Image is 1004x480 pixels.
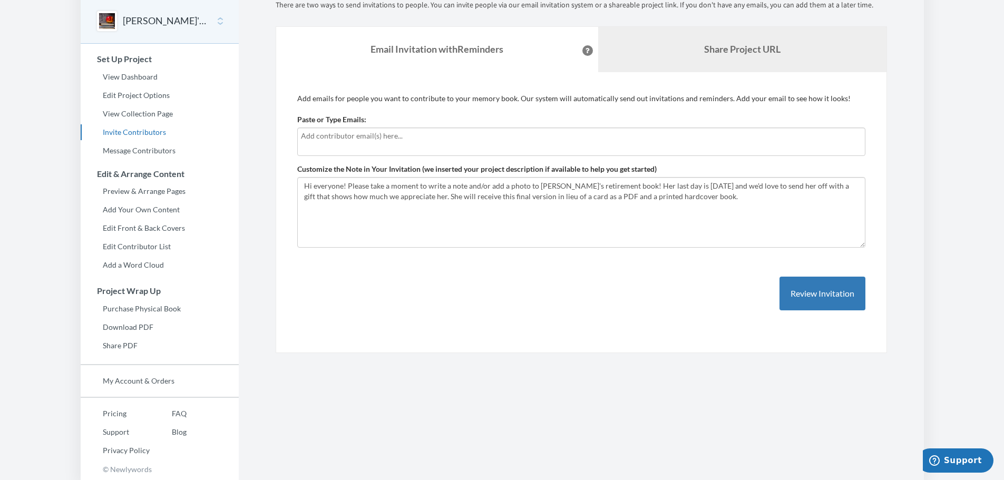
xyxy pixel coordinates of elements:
h3: Set Up Project [81,54,239,64]
h3: Edit & Arrange Content [81,169,239,179]
a: Edit Front & Back Covers [81,220,239,236]
a: Edit Contributor List [81,239,239,254]
a: FAQ [150,406,187,422]
a: My Account & Orders [81,373,239,389]
button: Review Invitation [779,277,865,311]
a: Edit Project Options [81,87,239,103]
b: Share Project URL [704,43,781,55]
label: Customize the Note in Your Invitation (we inserted your project description if available to help ... [297,164,657,174]
h3: Project Wrap Up [81,286,239,296]
a: Blog [150,424,187,440]
a: Invite Contributors [81,124,239,140]
a: Preview & Arrange Pages [81,183,239,199]
a: Download PDF [81,319,239,335]
p: Add emails for people you want to contribute to your memory book. Our system will automatically s... [297,93,865,104]
a: Add Your Own Content [81,202,239,218]
iframe: Opens a widget where you can chat to one of our agents [923,448,993,475]
a: Share PDF [81,338,239,354]
a: View Dashboard [81,69,239,85]
a: Add a Word Cloud [81,257,239,273]
a: Message Contributors [81,143,239,159]
a: Support [81,424,150,440]
input: Add contributor email(s) here... [301,130,862,142]
label: Paste or Type Emails: [297,114,366,125]
button: [PERSON_NAME]'s Retirement [123,14,208,28]
a: View Collection Page [81,106,239,122]
textarea: Hi everyone! Please take a moment to write a note and/or add a photo to [PERSON_NAME]'s retiremen... [297,177,865,248]
strong: Email Invitation with Reminders [371,43,503,55]
a: Privacy Policy [81,443,150,458]
a: Purchase Physical Book [81,301,239,317]
p: © Newlywords [81,461,239,477]
a: Pricing [81,406,150,422]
